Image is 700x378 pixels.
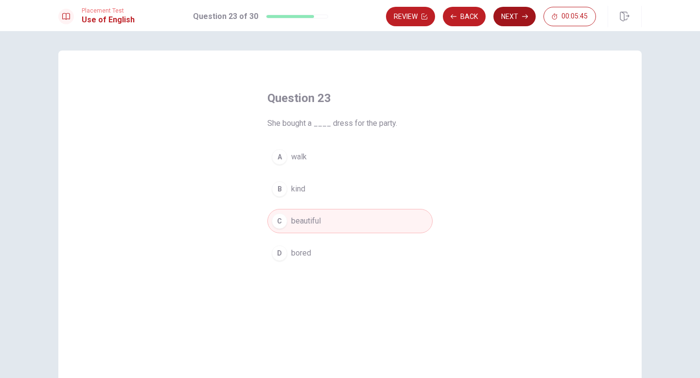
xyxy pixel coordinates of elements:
div: D [272,245,287,261]
span: walk [291,151,307,163]
button: Awalk [267,145,433,169]
button: Dbored [267,241,433,265]
span: beautiful [291,215,321,227]
div: B [272,181,287,197]
button: Next [493,7,536,26]
span: 00:05:45 [561,13,588,20]
span: bored [291,247,311,259]
span: She bought a ____ dress for the party. [267,118,433,129]
button: Review [386,7,435,26]
button: 00:05:45 [543,7,596,26]
div: C [272,213,287,229]
button: Bkind [267,177,433,201]
span: Placement Test [82,7,135,14]
h1: Use of English [82,14,135,26]
div: A [272,149,287,165]
button: Cbeautiful [267,209,433,233]
h4: Question 23 [267,90,433,106]
button: Back [443,7,486,26]
h1: Question 23 of 30 [193,11,258,22]
span: kind [291,183,305,195]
